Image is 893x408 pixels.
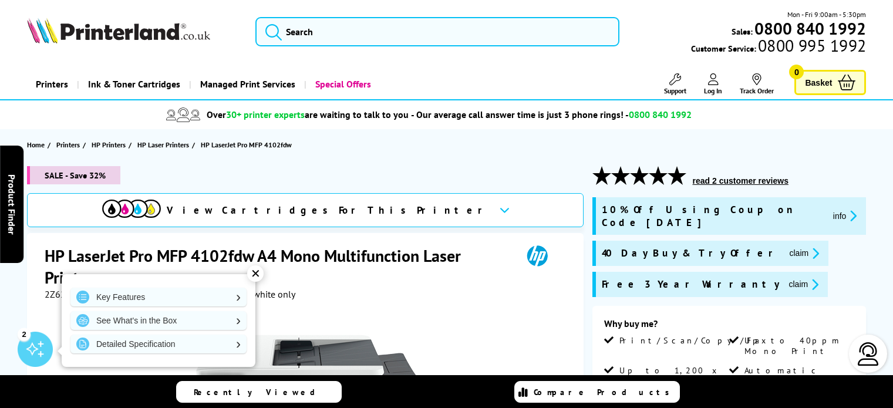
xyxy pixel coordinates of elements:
h1: HP LaserJet Pro MFP 4102fdw A4 Mono Multifunction Laser Printer [45,245,510,288]
span: 0800 840 1992 [629,109,692,120]
a: Printers [27,69,77,99]
span: Home [27,139,45,151]
span: Customer Service: [691,40,866,54]
a: Special Offers [304,69,380,99]
span: 0800 995 1992 [756,40,866,51]
b: 0800 840 1992 [754,18,866,39]
span: 2Z624F [45,288,76,300]
i: Prints in black and white only [177,288,295,300]
span: Print/Scan/Copy/Fax [619,335,770,346]
span: HP LaserJet Pro MFP 4102fdw [201,140,292,149]
button: promo-description [786,278,823,291]
a: Compare Products [514,381,680,403]
span: SALE - Save 32% [27,166,120,184]
img: Printerland Logo [27,18,210,43]
span: Up to 40ppm Mono Print [744,335,852,356]
span: Up to 1,200 x 1,200 dpi Print [619,365,727,397]
a: HP Laser Printers [137,139,192,151]
img: user-headset-light.svg [857,342,880,366]
div: 2 [18,328,31,340]
img: cmyk-icon.svg [102,200,161,218]
span: Product Finder [6,174,18,234]
span: 30+ printer experts [226,109,305,120]
span: HP Printers [92,139,126,151]
span: Automatic Double Sided Printing [744,365,852,397]
a: Track Order [740,73,774,95]
a: Basket 0 [794,70,866,95]
span: Recently Viewed [194,387,327,397]
div: Why buy me? [604,318,855,335]
a: Key Features [70,288,247,306]
img: HP [510,245,564,267]
span: Printers [56,139,80,151]
span: Support [664,86,686,95]
a: Printerland Logo [27,18,241,46]
span: - Our average call answer time is just 3 phone rings! - [411,109,692,120]
span: Over are waiting to talk to you [207,109,409,120]
input: Search [255,17,619,46]
span: HP Laser Printers [137,139,189,151]
span: Free 3 Year Warranty [602,278,780,291]
a: Detailed Specification [70,335,247,353]
a: Support [664,73,686,95]
span: Basket [805,75,832,90]
a: Printers [56,139,83,151]
div: ✕ [247,265,264,282]
span: Mon - Fri 9:00am - 5:30pm [787,9,866,20]
button: read 2 customer reviews [689,176,792,186]
span: 10% Off Using Coupon Code [DATE] [602,203,824,229]
span: 40 Day Buy & Try Offer [602,247,780,260]
button: promo-description [830,209,861,222]
button: promo-description [786,247,823,260]
span: Sales: [732,26,753,37]
a: HP Printers [92,139,129,151]
a: Ink & Toner Cartridges [77,69,189,99]
a: 0800 840 1992 [753,23,866,34]
a: Log In [704,73,722,95]
a: See What's in the Box [70,311,247,330]
a: Home [27,139,48,151]
a: Recently Viewed [176,381,342,403]
span: Log In [704,86,722,95]
span: View Cartridges For This Printer [167,204,490,217]
span: 0 [789,65,804,79]
a: Managed Print Services [189,69,304,99]
span: Ink & Toner Cartridges [88,69,180,99]
span: Compare Products [534,387,676,397]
